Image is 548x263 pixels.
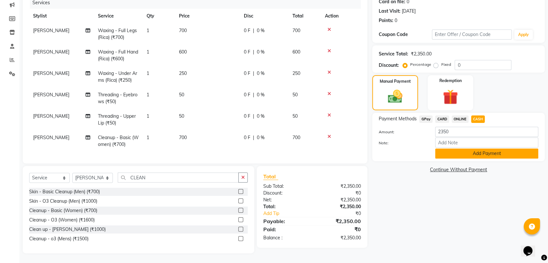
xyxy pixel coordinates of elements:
div: Cleanup - Basic (Women) (₹700) [29,207,97,214]
span: 50 [179,92,184,98]
iframe: chat widget [521,237,542,257]
button: Apply [514,30,533,40]
span: Payment Methods [379,115,417,122]
input: Enter Offer / Coupon Code [432,30,512,40]
div: 0 [395,17,397,24]
span: 0 F [244,91,250,98]
span: Waxing - Under Arms (Rica) (₹250) [98,70,137,83]
span: [PERSON_NAME] [33,49,69,55]
span: 0 % [257,134,265,141]
span: Waxing - Full Hand (Rica) (₹600) [98,49,138,62]
th: Qty [143,9,175,23]
span: Total [263,173,278,180]
a: Continue Without Payment [374,166,543,173]
span: Cleanup - Basic (Women) (₹700) [98,135,139,147]
span: | [253,134,254,141]
span: 700 [179,135,187,140]
label: Redemption [439,78,461,84]
span: 700 [179,28,187,33]
span: | [253,70,254,77]
span: 0 % [257,91,265,98]
span: GPay [419,115,433,123]
input: Amount [435,127,538,137]
span: [PERSON_NAME] [33,92,69,98]
div: Points: [379,17,393,24]
th: Stylist [29,9,94,23]
div: Skin - O3 Cleanup (Men) (₹1000) [29,198,97,205]
div: Payable: [258,217,312,225]
span: 0 F [244,113,250,120]
span: 600 [292,49,300,55]
span: 0 % [257,27,265,34]
div: Balance : [258,234,312,241]
span: | [253,49,254,55]
span: CASH [471,115,485,123]
th: Disc [240,9,289,23]
label: Note: [374,140,430,146]
div: Skin - Basic Cleanup (Men) (₹700) [29,188,100,195]
span: | [253,91,254,98]
label: Percentage [410,62,431,67]
span: 1 [147,92,149,98]
label: Amount: [374,129,430,135]
span: 0 F [244,134,250,141]
span: 0 % [257,49,265,55]
div: Service Total: [379,51,408,57]
span: 250 [179,70,187,76]
input: Search or Scan [118,173,239,183]
span: 50 [292,92,298,98]
div: ₹2,350.00 [312,217,366,225]
span: [PERSON_NAME] [33,70,69,76]
span: [PERSON_NAME] [33,28,69,33]
span: Waxing - Full Legs (Rica) (₹700) [98,28,137,40]
span: 0 F [244,27,250,34]
div: Net: [258,197,312,203]
div: Coupon Code [379,31,432,38]
div: Cleanup - o3 (Mens) (₹1500) [29,235,89,242]
span: 1 [147,70,149,76]
span: | [253,113,254,120]
div: ₹2,350.00 [312,197,366,203]
img: _cash.svg [383,88,407,105]
span: 1 [147,135,149,140]
span: ONLINE [452,115,469,123]
div: Total: [258,203,312,210]
a: Add Tip [258,210,321,217]
span: 1 [147,49,149,55]
button: Add Payment [435,149,538,159]
th: Total [289,9,321,23]
th: Service [94,9,143,23]
div: ₹0 [312,225,366,233]
div: ₹0 [321,210,366,217]
span: 700 [292,135,300,140]
span: 0 F [244,70,250,77]
div: Last Visit: [379,8,400,15]
th: Price [175,9,240,23]
span: 0 % [257,113,265,120]
span: [PERSON_NAME] [33,113,69,119]
div: Sub Total: [258,183,312,190]
div: ₹2,350.00 [312,234,366,241]
div: ₹2,350.00 [312,203,366,210]
div: ₹0 [312,190,366,197]
div: Discount: [379,62,399,69]
div: Cleanup - O3 (Women) (₹1600) [29,217,95,223]
span: 0 F [244,49,250,55]
span: CARD [435,115,449,123]
span: | [253,27,254,34]
span: Threading - Upper Lip (₹50) [98,113,136,126]
span: 50 [179,113,184,119]
label: Manual Payment [380,78,411,84]
span: 1 [147,28,149,33]
span: 700 [292,28,300,33]
th: Action [321,9,361,23]
span: 50 [292,113,298,119]
div: Paid: [258,225,312,233]
div: Clean up - [PERSON_NAME] (₹1000) [29,226,106,233]
div: [DATE] [402,8,416,15]
span: 250 [292,70,300,76]
span: Threading - Eyebrows (₹50) [98,92,137,104]
div: ₹2,350.00 [312,183,366,190]
label: Fixed [441,62,451,67]
div: Discount: [258,190,312,197]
